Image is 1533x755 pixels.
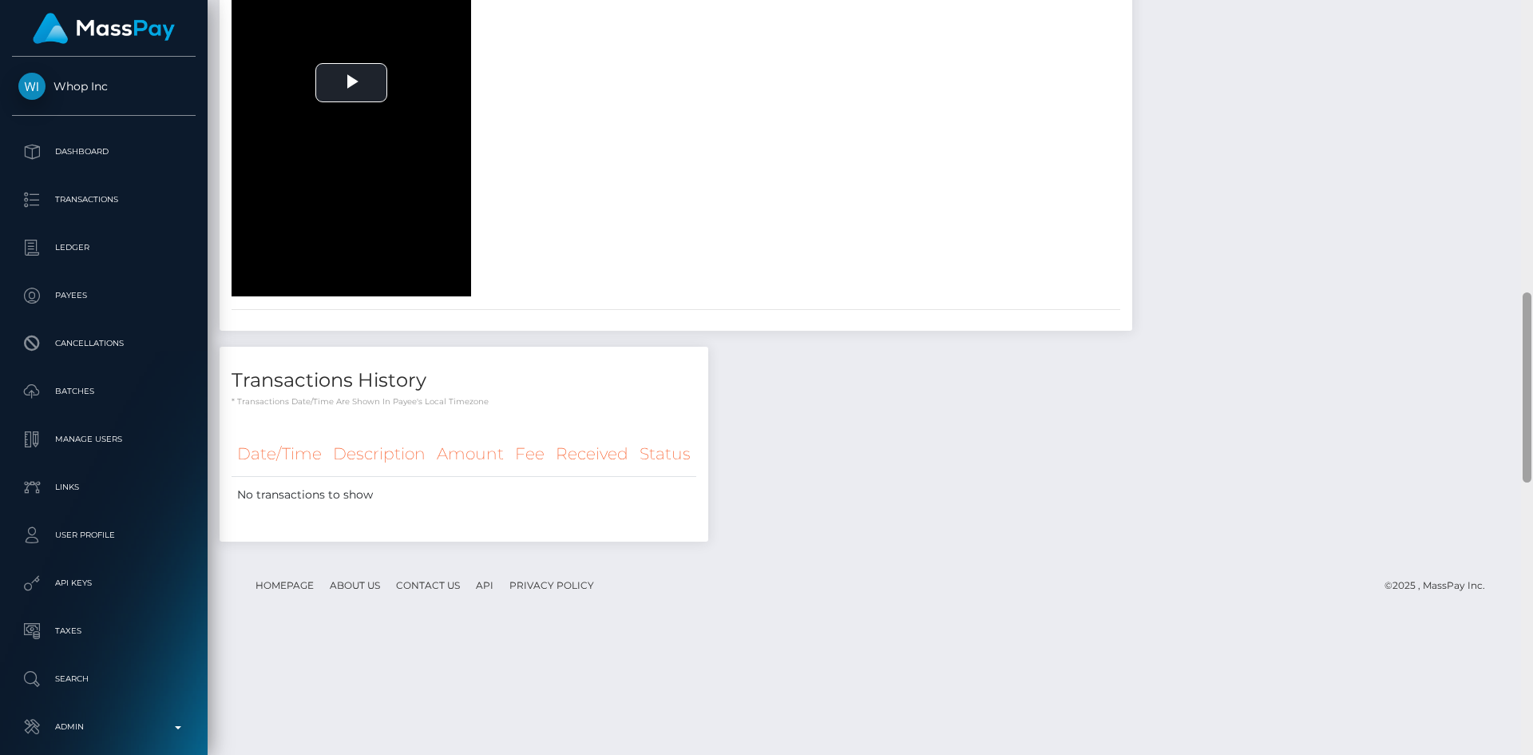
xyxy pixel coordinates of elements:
a: Admin [12,707,196,747]
p: Cancellations [18,332,189,356]
p: Batches [18,379,189,403]
th: Received [550,432,634,476]
p: Transactions [18,188,189,212]
p: Payees [18,284,189,308]
a: Links [12,467,196,507]
a: Dashboard [12,132,196,172]
th: Amount [431,432,509,476]
a: Search [12,659,196,699]
p: Links [18,475,189,499]
a: Batches [12,372,196,411]
td: No transactions to show [232,476,696,513]
img: Whop Inc [18,73,46,100]
span: Whop Inc [12,79,196,93]
img: MassPay Logo [33,13,175,44]
p: Admin [18,715,189,739]
th: Description [327,432,431,476]
a: Contact Us [390,573,466,598]
th: Date/Time [232,432,327,476]
p: User Profile [18,523,189,547]
p: Manage Users [18,427,189,451]
div: © 2025 , MassPay Inc. [1384,577,1497,594]
a: Cancellations [12,324,196,364]
a: Privacy Policy [503,573,600,598]
a: About Us [323,573,386,598]
p: Taxes [18,619,189,643]
th: Fee [509,432,550,476]
p: * Transactions date/time are shown in payee's local timezone [232,395,696,407]
p: Search [18,667,189,691]
a: API Keys [12,563,196,603]
button: Play Video [315,63,387,102]
a: Transactions [12,180,196,220]
a: API [469,573,500,598]
p: API Keys [18,571,189,595]
a: Taxes [12,611,196,651]
a: Manage Users [12,419,196,459]
th: Status [634,432,696,476]
h4: Transactions History [232,367,696,395]
p: Dashboard [18,140,189,164]
a: Homepage [249,573,320,598]
a: Payees [12,276,196,316]
a: User Profile [12,515,196,555]
a: Ledger [12,228,196,268]
p: Ledger [18,236,189,260]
